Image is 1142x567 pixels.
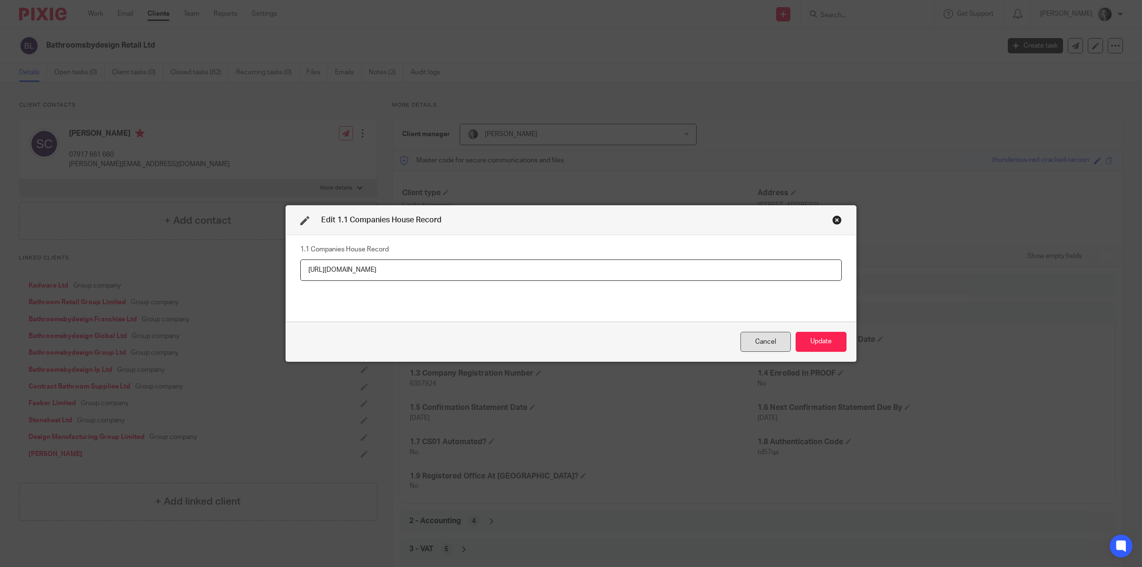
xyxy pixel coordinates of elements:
button: Update [796,332,847,352]
label: 1.1 Companies House Record [300,245,389,254]
span: Edit 1.1 Companies House Record [321,216,442,224]
div: Close this dialog window [832,215,842,225]
input: 1.1 Companies House Record [300,259,842,281]
div: Close this dialog window [740,332,791,352]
